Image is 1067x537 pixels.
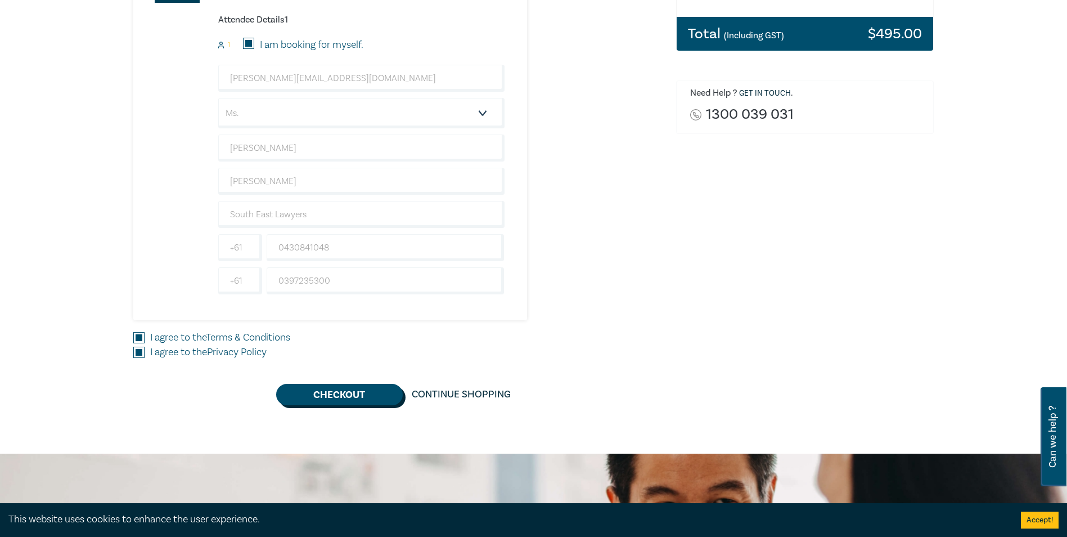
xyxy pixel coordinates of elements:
[218,135,505,162] input: First Name*
[267,267,505,294] input: Phone
[1021,512,1059,529] button: Accept cookies
[218,15,505,25] h6: Attendee Details 1
[706,107,794,122] a: 1300 039 031
[260,38,363,52] label: I am booking for myself.
[150,330,290,345] label: I agree to the
[1047,394,1058,480] span: Can we help ?
[150,345,267,360] label: I agree to the
[206,331,290,344] a: Terms & Conditions
[8,512,1004,527] div: This website uses cookies to enhance the user experience.
[218,65,505,92] input: Attendee Email*
[218,201,505,228] input: Company
[739,88,791,99] a: Get in touch
[267,234,505,261] input: Mobile*
[724,30,784,41] small: (Including GST)
[207,346,267,359] a: Privacy Policy
[403,384,520,405] a: Continue Shopping
[218,267,262,294] input: +61
[276,384,403,405] button: Checkout
[228,41,230,49] small: 1
[218,168,505,195] input: Last Name*
[688,26,784,41] h3: Total
[868,26,922,41] h3: $ 495.00
[218,234,262,261] input: +61
[690,88,925,99] h6: Need Help ? .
